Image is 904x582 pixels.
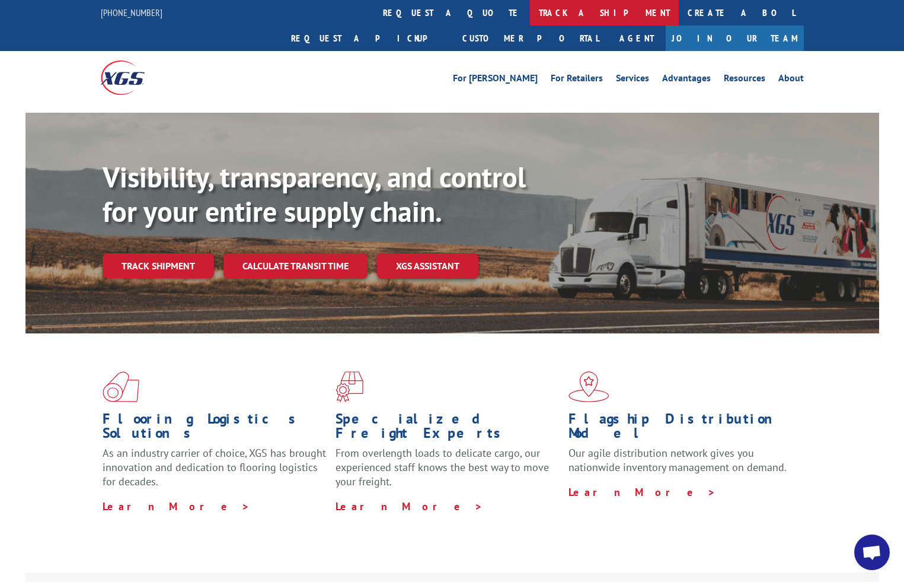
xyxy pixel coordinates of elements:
[103,500,250,513] a: Learn More >
[854,535,890,570] div: Open chat
[377,253,478,279] a: XGS ASSISTANT
[103,253,214,278] a: Track shipment
[336,412,560,446] h1: Specialized Freight Experts
[103,158,526,230] b: Visibility, transparency, and control for your entire supply chain.
[568,446,787,474] span: Our agile distribution network gives you nationwide inventory management on demand.
[103,412,327,446] h1: Flooring Logistics Solutions
[662,74,711,87] a: Advantages
[453,26,608,51] a: Customer Portal
[608,26,666,51] a: Agent
[336,500,483,513] a: Learn More >
[778,74,804,87] a: About
[568,485,716,499] a: Learn More >
[616,74,649,87] a: Services
[223,253,368,279] a: Calculate transit time
[568,412,793,446] h1: Flagship Distribution Model
[666,26,804,51] a: Join Our Team
[453,74,538,87] a: For [PERSON_NAME]
[101,7,162,18] a: [PHONE_NUMBER]
[282,26,453,51] a: Request a pickup
[103,371,139,402] img: xgs-icon-total-supply-chain-intelligence-red
[336,446,560,499] p: From overlength loads to delicate cargo, our experienced staff knows the best way to move your fr...
[103,446,326,488] span: As an industry carrier of choice, XGS has brought innovation and dedication to flooring logistics...
[724,74,765,87] a: Resources
[551,74,603,87] a: For Retailers
[568,371,609,402] img: xgs-icon-flagship-distribution-model-red
[336,371,363,402] img: xgs-icon-focused-on-flooring-red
